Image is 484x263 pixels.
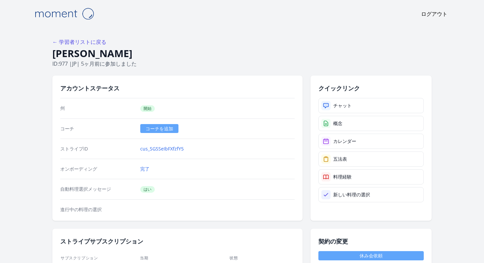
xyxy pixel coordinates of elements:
[318,237,348,245] font: 契約の変更
[333,174,352,180] font: 料理経験
[140,124,178,133] a: コーチを追加
[146,125,173,132] font: コーチを追加
[60,166,97,172] font: オンボーディング
[60,105,65,111] font: 州
[60,84,120,92] font: アカウントステータス
[140,255,148,261] font: 当期
[421,10,447,17] font: ログアウト
[60,186,111,192] font: 自動料理選択メッセージ
[333,120,342,126] font: 概念
[333,138,356,144] font: カレンダー
[318,151,424,167] a: 五法表
[77,60,137,67] font: | 5ヶ月前に参加しました
[60,237,143,245] font: ストライプサブスクリプション
[60,125,74,132] font: コーチ
[140,146,184,152] a: cus_SGSSeIbFXfzfY5
[318,187,424,202] a: 新しい料理の選択
[52,47,132,60] font: [PERSON_NAME]
[318,116,424,131] a: 概念
[318,84,360,92] font: クイックリンク
[333,102,352,109] font: チャット
[318,169,424,184] a: 料理経験
[140,166,149,172] a: 完了
[318,134,424,149] a: カレンダー
[60,146,88,152] font: ストライプID
[144,186,151,192] font: はい
[61,255,98,261] font: サブスクリプション
[360,252,383,259] font: 休み会依頼
[72,60,77,67] font: jp
[31,5,97,22] img: 一瞬
[318,251,424,260] a: 休み会依頼
[60,206,102,213] font: 進行中の料理の選択
[144,106,151,111] font: 開始
[333,191,370,198] font: 新しい料理の選択
[421,10,447,18] a: ログアウト
[52,38,106,46] a: ← 学習者リストに戻る
[333,156,347,162] font: 五法表
[229,255,238,261] font: 状態
[52,60,72,67] font: ID:977 |
[318,98,424,113] a: チャット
